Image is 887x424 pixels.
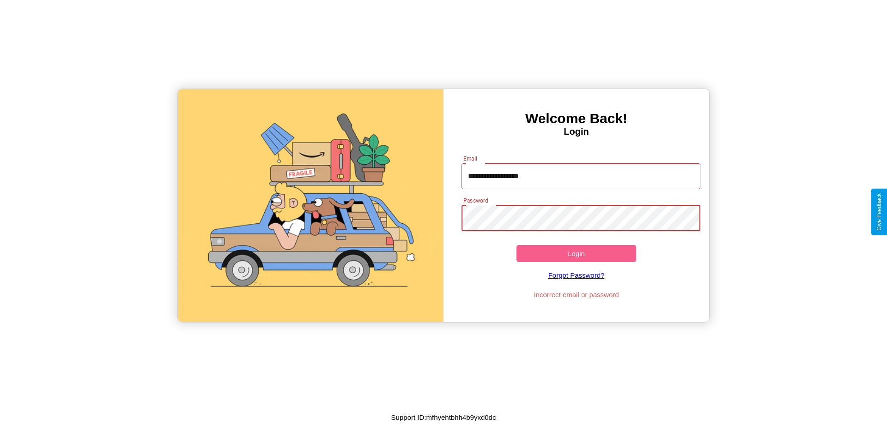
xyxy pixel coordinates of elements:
[876,193,882,231] div: Give Feedback
[391,411,496,424] p: Support ID: mfhyehtbhh4b9yxd0dc
[457,262,696,288] a: Forgot Password?
[516,245,636,262] button: Login
[457,288,696,301] p: Incorrect email or password
[178,89,443,322] img: gif
[463,197,488,204] label: Password
[443,126,709,137] h4: Login
[443,111,709,126] h3: Welcome Back!
[463,155,478,162] label: Email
